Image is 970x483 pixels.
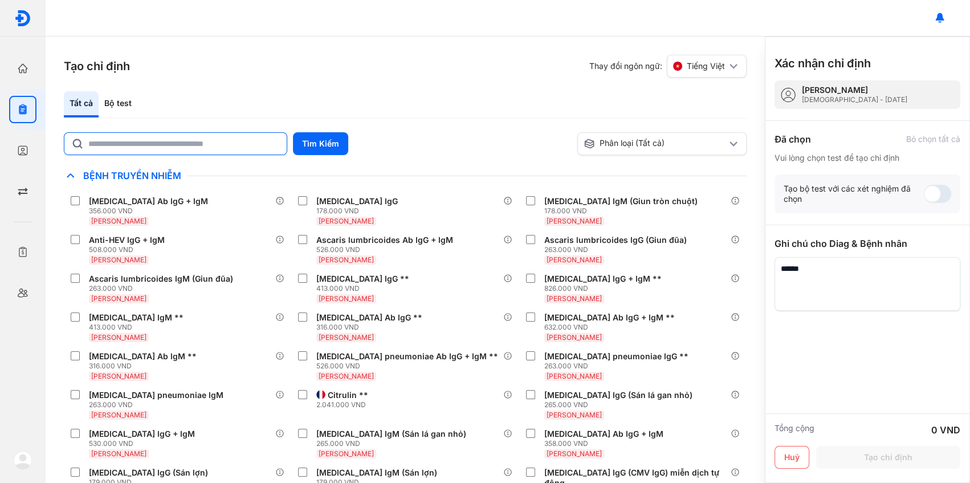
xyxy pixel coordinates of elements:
[547,372,602,380] span: [PERSON_NAME]
[544,196,698,206] div: [MEDICAL_DATA] IgM (Giun tròn chuột)
[14,451,32,469] img: logo
[316,235,453,245] div: Ascaris lumbricoides Ab IgG + IgM
[64,58,130,74] h3: Tạo chỉ định
[544,362,693,371] div: 263.000 VND
[64,91,99,117] div: Tất cả
[316,284,414,293] div: 413.000 VND
[89,468,208,478] div: [MEDICAL_DATA] IgG (Sán lợn)
[906,134,960,144] div: Bỏ chọn tất cả
[316,312,422,323] div: [MEDICAL_DATA] Ab IgG **
[89,323,188,332] div: 413.000 VND
[544,245,691,254] div: 263.000 VND
[91,372,146,380] span: [PERSON_NAME]
[316,274,409,284] div: [MEDICAL_DATA] IgG **
[547,217,602,225] span: [PERSON_NAME]
[316,323,427,332] div: 316.000 VND
[91,411,146,419] span: [PERSON_NAME]
[316,400,373,409] div: 2.041.000 VND
[319,372,374,380] span: [PERSON_NAME]
[547,255,602,264] span: [PERSON_NAME]
[775,55,871,71] h3: Xác nhận chỉ định
[89,362,201,371] div: 316.000 VND
[802,85,907,95] div: [PERSON_NAME]
[89,400,228,409] div: 263.000 VND
[816,446,960,469] button: Tạo chỉ định
[544,390,692,400] div: [MEDICAL_DATA] IgG (Sán lá gan nhỏ)
[316,206,402,216] div: 178.000 VND
[544,400,697,409] div: 265.000 VND
[544,274,662,284] div: [MEDICAL_DATA] IgG + IgM **
[89,235,165,245] div: Anti-HEV IgG + IgM
[316,439,471,448] div: 265.000 VND
[775,153,960,163] div: Vui lòng chọn test để tạo chỉ định
[89,390,223,400] div: [MEDICAL_DATA] pneumoniae IgM
[78,170,187,181] span: Bệnh Truyền Nhiễm
[316,245,458,254] div: 526.000 VND
[89,312,184,323] div: [MEDICAL_DATA] IgM **
[328,390,368,400] div: Citrulin **
[14,10,31,27] img: logo
[775,132,811,146] div: Đã chọn
[89,274,233,284] div: Ascaris lumbricoides IgM (Giun đũa)
[91,333,146,342] span: [PERSON_NAME]
[547,411,602,419] span: [PERSON_NAME]
[91,255,146,264] span: [PERSON_NAME]
[547,449,602,458] span: [PERSON_NAME]
[547,333,602,342] span: [PERSON_NAME]
[931,423,960,437] div: 0 VND
[775,423,814,437] div: Tổng cộng
[802,95,907,104] div: [DEMOGRAPHIC_DATA] - [DATE]
[687,61,725,71] span: Tiếng Việt
[544,323,679,332] div: 632.000 VND
[544,351,688,362] div: [MEDICAL_DATA] pneumoniae IgG **
[89,196,208,206] div: [MEDICAL_DATA] Ab IgG + IgM
[544,312,675,323] div: [MEDICAL_DATA] Ab IgG + IgM **
[91,217,146,225] span: [PERSON_NAME]
[99,91,137,117] div: Bộ test
[316,429,466,439] div: [MEDICAL_DATA] IgM (Sán lá gan nhỏ)
[89,351,197,362] div: [MEDICAL_DATA] Ab IgM **
[319,255,374,264] span: [PERSON_NAME]
[91,294,146,303] span: [PERSON_NAME]
[589,55,747,78] div: Thay đổi ngôn ngữ:
[784,184,924,204] div: Tạo bộ test với các xét nghiệm đã chọn
[584,138,727,149] div: Phân loại (Tất cả)
[319,294,374,303] span: [PERSON_NAME]
[319,449,374,458] span: [PERSON_NAME]
[316,196,398,206] div: [MEDICAL_DATA] IgG
[544,206,702,216] div: 178.000 VND
[544,235,687,245] div: Ascaris lumbricoides IgG (Giun đũa)
[319,217,374,225] span: [PERSON_NAME]
[319,333,374,342] span: [PERSON_NAME]
[775,237,960,250] div: Ghi chú cho Diag & Bệnh nhân
[544,429,663,439] div: [MEDICAL_DATA] Ab IgG + IgM
[89,429,195,439] div: [MEDICAL_DATA] IgG + IgM
[316,468,437,478] div: [MEDICAL_DATA] IgM (Sán lợn)
[89,439,199,448] div: 530.000 VND
[89,245,169,254] div: 508.000 VND
[89,284,238,293] div: 263.000 VND
[316,362,503,371] div: 526.000 VND
[89,206,213,216] div: 356.000 VND
[316,351,498,362] div: [MEDICAL_DATA] pneumoniae Ab IgG + IgM **
[544,439,668,448] div: 358.000 VND
[91,449,146,458] span: [PERSON_NAME]
[293,132,348,155] button: Tìm Kiếm
[775,446,809,469] button: Huỷ
[544,284,666,293] div: 826.000 VND
[547,294,602,303] span: [PERSON_NAME]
